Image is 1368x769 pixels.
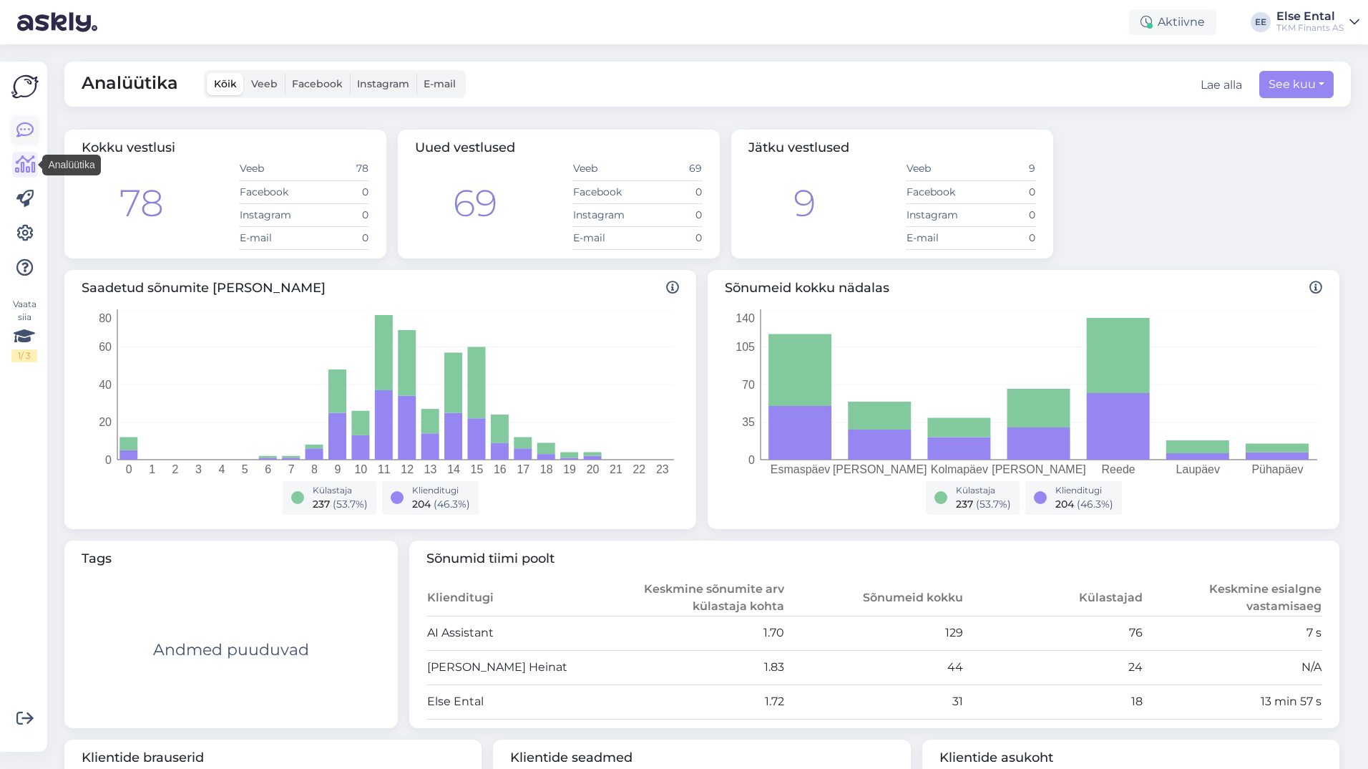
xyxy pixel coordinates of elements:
tspan: [PERSON_NAME] [833,463,927,476]
button: See kuu [1259,71,1334,98]
th: Keskmine sõnumite arv külastaja kohta [605,580,785,616]
td: 18 [964,685,1143,719]
span: Uued vestlused [415,140,515,155]
div: EE [1251,12,1271,32]
td: Veeb [572,158,637,180]
td: 0 [971,180,1036,203]
div: Külastaja [956,484,1011,497]
tspan: 140 [736,311,755,324]
tspan: 60 [99,341,112,353]
span: Klientide seadmed [510,748,893,768]
a: Else EntalTKM Finants AS [1276,11,1359,34]
tspan: 20 [99,416,112,428]
td: 1.70 [605,616,785,650]
span: Sõnumeid kokku nädalas [725,279,1322,298]
th: Keskmine esialgne vastamisaeg [1143,580,1323,616]
tspan: 20 [587,463,600,475]
td: Else Ental [426,685,606,719]
tspan: 21 [610,463,622,475]
tspan: 18 [540,463,553,475]
tspan: 40 [99,378,112,390]
span: Saadetud sõnumite [PERSON_NAME] [82,279,679,298]
tspan: Kolmapäev [931,463,988,475]
span: 204 [1055,498,1074,511]
span: Veeb [251,77,278,90]
tspan: 13 [424,463,437,475]
tspan: 105 [736,341,755,353]
tspan: 11 [378,463,391,475]
span: 237 [313,498,330,511]
td: 0 [637,226,703,249]
tspan: 1 [149,463,155,475]
td: 24 [964,650,1143,685]
span: Klientide brauserid [82,748,464,768]
td: AI Assistant [426,616,606,650]
th: Sõnumeid kokku [785,580,964,616]
div: Andmed puuduvad [153,638,309,662]
tspan: 17 [517,463,529,475]
span: ( 53.7 %) [333,498,368,511]
div: Aktiivne [1129,9,1216,35]
span: 237 [956,498,973,511]
tspan: 9 [335,463,341,475]
tspan: Laupäev [1176,463,1220,475]
td: Facebook [239,180,304,203]
span: Instagram [357,77,409,90]
td: 44 [785,650,964,685]
td: 13 min 57 s [1143,685,1323,719]
td: 31 [785,685,964,719]
td: 78 [304,158,369,180]
td: Instagram [239,203,304,226]
span: ( 46.3 %) [1077,498,1113,511]
td: 0 [971,203,1036,226]
div: 78 [119,175,164,231]
td: 0 [637,180,703,203]
td: E-mail [906,226,971,249]
td: Veeb [906,158,971,180]
td: E-mail [239,226,304,249]
tspan: 16 [494,463,507,475]
td: E-mail [572,226,637,249]
th: Klienditugi [426,580,606,616]
tspan: 3 [195,463,202,475]
tspan: 8 [311,463,318,475]
tspan: 70 [742,378,755,390]
tspan: [PERSON_NAME] [992,463,1086,476]
span: Klientide asukoht [939,748,1322,768]
td: 7 s [1143,616,1323,650]
div: Klienditugi [412,484,470,497]
td: [PERSON_NAME] Heinat [426,650,606,685]
div: Else Ental [1276,11,1344,22]
tspan: 0 [748,453,755,465]
td: 0 [304,226,369,249]
span: Sõnumid tiimi poolt [426,549,1323,569]
div: 69 [453,175,497,231]
th: Külastajad [964,580,1143,616]
td: 129 [785,616,964,650]
div: Klienditugi [1055,484,1113,497]
tspan: 35 [742,416,755,428]
span: ( 46.3 %) [434,498,470,511]
td: 0 [637,203,703,226]
tspan: 19 [563,463,576,475]
tspan: 22 [632,463,645,475]
tspan: 14 [447,463,460,475]
tspan: 15 [471,463,484,475]
div: 9 [793,175,816,231]
td: Veeb [239,158,304,180]
div: Analüütika [42,155,100,175]
button: Lae alla [1201,77,1242,94]
span: Tags [82,549,381,569]
td: N/A [1143,650,1323,685]
td: 76 [964,616,1143,650]
span: Facebook [292,77,343,90]
td: Facebook [906,180,971,203]
tspan: 2 [172,463,179,475]
td: 0 [304,203,369,226]
span: ( 53.7 %) [976,498,1011,511]
td: Instagram [572,203,637,226]
td: Instagram [906,203,971,226]
span: 204 [412,498,431,511]
td: Facebook [572,180,637,203]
